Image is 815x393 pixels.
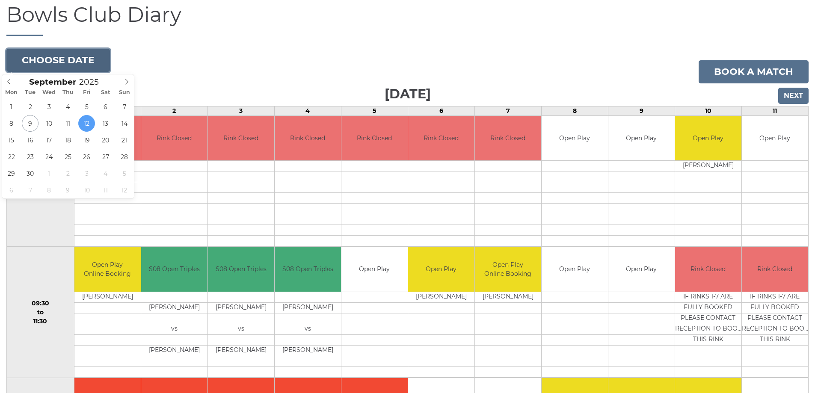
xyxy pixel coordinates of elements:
td: Open Play [675,116,741,161]
td: Open Play Online Booking [74,247,141,292]
td: FULLY BOOKED [742,302,808,313]
span: Fri [77,90,96,95]
td: [PERSON_NAME] [475,292,541,302]
td: 10 [675,106,741,115]
span: October 12, 2025 [116,182,133,198]
span: September 22, 2025 [3,148,20,165]
span: October 1, 2025 [41,165,57,182]
td: vs [275,324,341,334]
span: October 10, 2025 [78,182,95,198]
span: September 27, 2025 [97,148,114,165]
td: 9 [608,106,675,115]
span: September 13, 2025 [97,115,114,132]
span: October 2, 2025 [59,165,76,182]
button: Choose date [6,49,110,72]
td: 09:30 to 11:30 [7,247,74,378]
span: Sun [115,90,134,95]
span: September 8, 2025 [3,115,20,132]
td: 4 [274,106,341,115]
span: September 28, 2025 [116,148,133,165]
span: September 25, 2025 [59,148,76,165]
span: Sat [96,90,115,95]
span: October 4, 2025 [97,165,114,182]
td: S08 Open Triples [208,247,274,292]
td: Rink Closed [141,116,207,161]
td: Rink Closed [208,116,274,161]
span: September 29, 2025 [3,165,20,182]
td: 5 [341,106,408,115]
span: October 5, 2025 [116,165,133,182]
span: October 11, 2025 [97,182,114,198]
span: September 16, 2025 [22,132,39,148]
td: [PERSON_NAME] [141,345,207,356]
span: Wed [40,90,59,95]
span: September 21, 2025 [116,132,133,148]
td: [PERSON_NAME] [208,345,274,356]
td: S08 Open Triples [141,247,207,292]
span: October 7, 2025 [22,182,39,198]
span: September 19, 2025 [78,132,95,148]
td: Open Play [608,116,675,161]
span: September 7, 2025 [116,98,133,115]
h1: Bowls Club Diary [6,3,809,36]
td: IF RINKS 1-7 ARE [675,292,741,302]
td: [PERSON_NAME] [675,161,741,171]
td: Open Play [542,247,608,292]
span: September 4, 2025 [59,98,76,115]
td: THIS RINK [675,334,741,345]
td: Rink Closed [675,247,741,292]
td: Open Play Online Booking [475,247,541,292]
span: September 1, 2025 [3,98,20,115]
td: Open Play [542,116,608,161]
span: September 17, 2025 [41,132,57,148]
span: Tue [21,90,40,95]
span: September 18, 2025 [59,132,76,148]
td: Rink Closed [275,116,341,161]
td: [PERSON_NAME] [275,302,341,313]
td: FULLY BOOKED [675,302,741,313]
td: 2 [141,106,207,115]
span: October 6, 2025 [3,182,20,198]
span: September 23, 2025 [22,148,39,165]
td: vs [141,324,207,334]
span: September 10, 2025 [41,115,57,132]
td: S08 Open Triples [275,247,341,292]
span: September 12, 2025 [78,115,95,132]
td: Open Play [608,247,675,292]
td: vs [208,324,274,334]
td: [PERSON_NAME] [408,292,474,302]
span: September 24, 2025 [41,148,57,165]
td: PLEASE CONTACT [742,313,808,324]
span: October 3, 2025 [78,165,95,182]
td: 7 [474,106,541,115]
span: Scroll to increment [29,78,76,86]
td: IF RINKS 1-7 ARE [742,292,808,302]
span: September 6, 2025 [97,98,114,115]
span: September 20, 2025 [97,132,114,148]
td: [PERSON_NAME] [208,302,274,313]
span: September 26, 2025 [78,148,95,165]
span: September 15, 2025 [3,132,20,148]
td: [PERSON_NAME] [141,302,207,313]
input: Next [778,88,809,104]
td: [PERSON_NAME] [275,345,341,356]
span: Mon [2,90,21,95]
td: RECEPTION TO BOOK [675,324,741,334]
span: September 14, 2025 [116,115,133,132]
td: Open Play [341,247,408,292]
span: September 9, 2025 [22,115,39,132]
span: September 2, 2025 [22,98,39,115]
span: September 11, 2025 [59,115,76,132]
span: September 3, 2025 [41,98,57,115]
span: October 9, 2025 [59,182,76,198]
td: Rink Closed [475,116,541,161]
td: 3 [207,106,274,115]
td: PLEASE CONTACT [675,313,741,324]
td: Open Play [742,116,808,161]
a: Book a match [699,60,809,83]
td: THIS RINK [742,334,808,345]
span: October 8, 2025 [41,182,57,198]
span: Thu [59,90,77,95]
td: 8 [541,106,608,115]
td: RECEPTION TO BOOK [742,324,808,334]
